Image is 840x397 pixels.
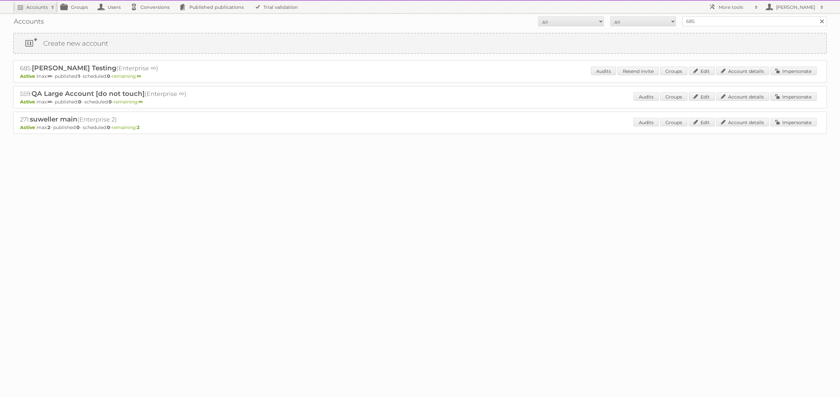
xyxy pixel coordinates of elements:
span: QA Large Account [do not touch] [31,90,145,98]
p: max: - published: - scheduled: - [20,124,820,130]
a: Edit [689,92,715,101]
span: remaining: [112,73,141,79]
a: Trial validation [250,1,304,13]
a: Accounts [13,1,58,13]
h2: 685: (Enterprise ∞) [20,64,250,73]
a: More tools [705,1,761,13]
strong: 0 [76,124,80,130]
strong: 0 [109,99,112,105]
a: Resend invite [618,67,659,75]
a: Published publications [176,1,250,13]
h2: 559: (Enterprise ∞) [20,90,250,98]
span: Active [20,99,37,105]
a: Groups [58,1,94,13]
span: [PERSON_NAME] Testing [32,64,116,72]
strong: ∞ [48,73,52,79]
span: suweller main [30,115,77,123]
strong: 2 [48,124,50,130]
a: Users [94,1,127,13]
a: Edit [689,67,715,75]
a: Impersonate [770,67,817,75]
a: Audits [634,118,659,126]
strong: ∞ [48,99,52,105]
a: Groups [660,118,687,126]
strong: 2 [137,124,139,130]
span: Active [20,73,37,79]
h2: 271: (Enterprise 2) [20,115,250,124]
strong: 0 [107,124,110,130]
a: Audits [634,92,659,101]
a: Conversions [127,1,176,13]
a: Account details [716,67,769,75]
h2: More tools [719,4,751,11]
strong: 0 [107,73,110,79]
h2: [PERSON_NAME] [774,4,817,11]
span: remaining: [112,124,139,130]
strong: ∞ [138,99,143,105]
a: [PERSON_NAME] [761,1,827,13]
a: Account details [716,118,769,126]
p: max: - published: - scheduled: - [20,73,820,79]
strong: 1 [78,73,80,79]
a: Impersonate [770,92,817,101]
a: Create new account [14,33,826,53]
h2: Accounts [26,4,48,11]
a: Impersonate [770,118,817,126]
a: Groups [660,92,687,101]
strong: 0 [78,99,81,105]
a: Groups [660,67,687,75]
span: Active [20,124,37,130]
a: Audits [591,67,616,75]
a: Account details [716,92,769,101]
span: remaining: [114,99,143,105]
a: Edit [689,118,715,126]
strong: ∞ [137,73,141,79]
p: max: - published: - scheduled: - [20,99,820,105]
